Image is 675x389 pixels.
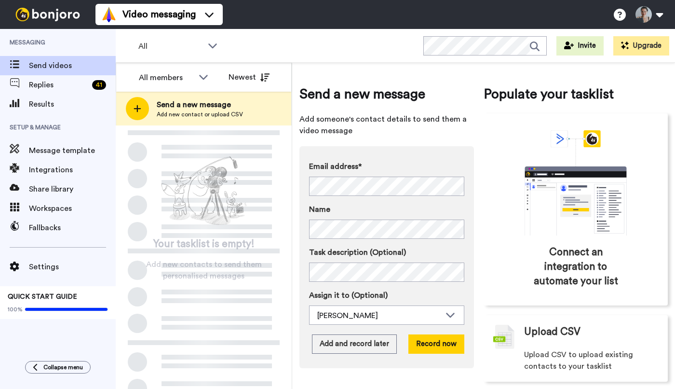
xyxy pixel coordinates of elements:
label: Assign it to (Optional) [309,290,464,301]
button: Add and record later [312,334,397,354]
span: Results [29,98,116,110]
div: All members [139,72,194,83]
span: Send a new message [157,99,243,111]
span: Video messaging [122,8,196,21]
span: Name [309,204,330,215]
span: 100% [8,306,23,313]
span: Message template [29,145,116,156]
span: Add new contacts to send them personalised messages [130,259,277,282]
label: Task description (Optional) [309,247,464,258]
div: animation [503,130,648,236]
span: Connect an integration to automate your list [525,245,627,289]
span: Collapse menu [43,363,83,371]
img: ready-set-action.png [156,153,252,230]
span: All [138,41,203,52]
div: 41 [92,80,106,90]
button: Invite [556,36,604,56]
button: Newest [221,68,277,87]
button: Record now [408,334,464,354]
span: Workspaces [29,203,116,214]
span: Populate your tasklist [484,84,668,104]
span: QUICK START GUIDE [8,293,77,300]
span: Integrations [29,164,116,176]
span: Send a new message [299,84,474,104]
span: Fallbacks [29,222,116,234]
span: Add someone's contact details to send them a video message [299,113,474,137]
span: Upload CSV to upload existing contacts to your tasklist [524,349,658,372]
button: Collapse menu [25,361,91,374]
button: Upgrade [613,36,669,56]
span: Add new contact or upload CSV [157,111,243,118]
label: Email address* [309,161,464,172]
div: [PERSON_NAME] [317,310,441,321]
span: Your tasklist is empty! [153,237,255,251]
span: Replies [29,79,88,91]
span: Share library [29,183,116,195]
img: vm-color.svg [101,7,117,22]
span: Settings [29,261,116,273]
span: Send videos [29,60,116,71]
img: bj-logo-header-white.svg [12,8,84,21]
img: csv-grey.png [493,325,514,349]
span: Upload CSV [524,325,580,339]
